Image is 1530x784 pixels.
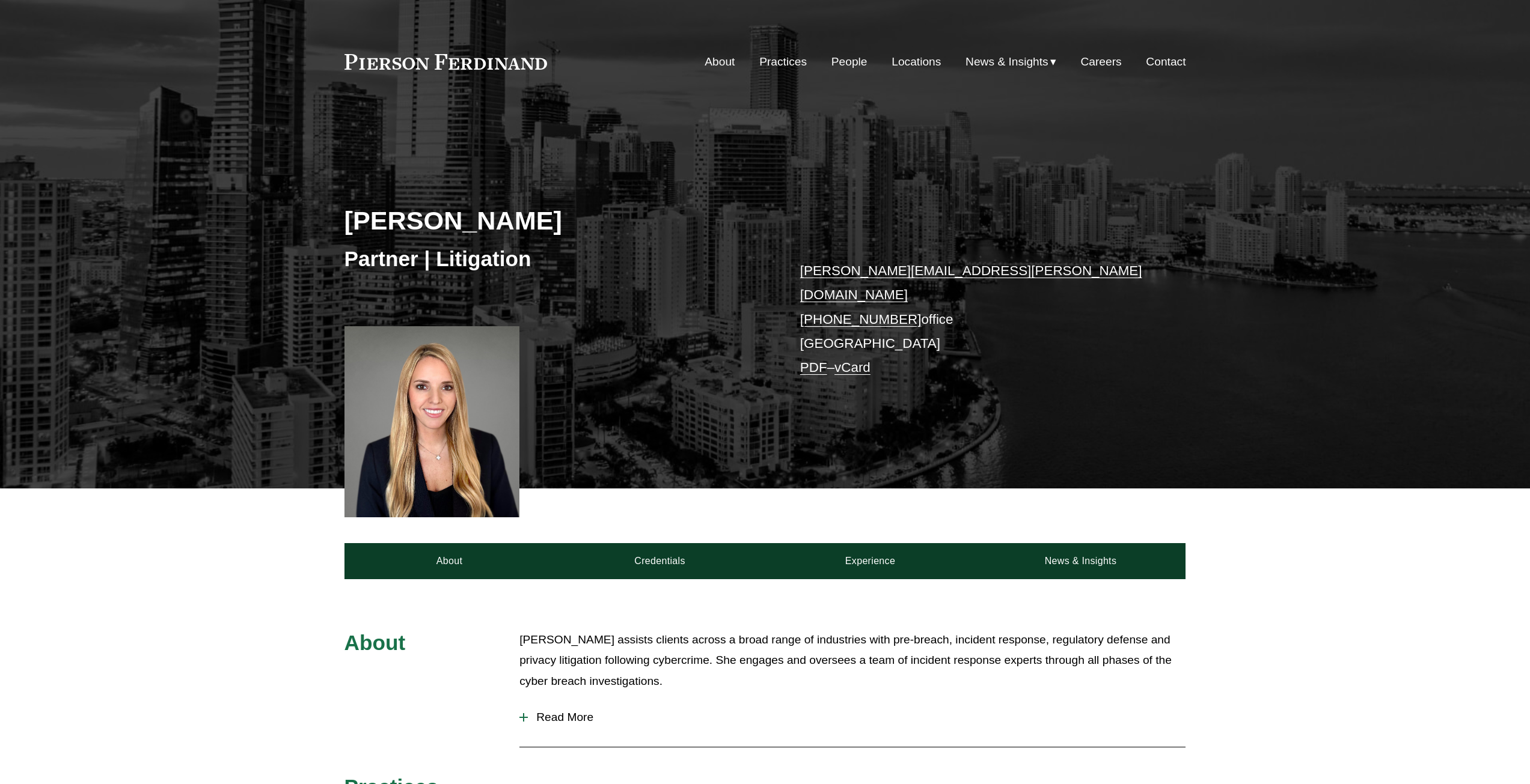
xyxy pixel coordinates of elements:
[759,50,807,73] a: Practices
[965,52,1048,73] span: News & Insights
[965,50,1056,73] a: folder dropdown
[1080,50,1121,73] a: Careers
[705,50,735,73] a: About
[344,631,406,654] span: About
[555,543,765,579] a: Credentials
[519,702,1186,733] button: Read More
[800,360,827,375] a: PDF
[892,50,941,73] a: Locations
[800,259,1151,380] p: office [GEOGRAPHIC_DATA] –
[519,630,1186,692] p: [PERSON_NAME] assists clients across a broad range of industries with pre-breach, incident respon...
[834,360,871,375] a: vCard
[344,543,555,579] a: About
[975,543,1186,579] a: News & Insights
[800,263,1142,302] a: [PERSON_NAME][EMAIL_ADDRESS][PERSON_NAME][DOMAIN_NAME]
[344,205,765,236] h2: [PERSON_NAME]
[528,711,1186,724] span: Read More
[800,312,922,327] a: [PHONE_NUMBER]
[765,543,976,579] a: Experience
[831,50,868,73] a: People
[344,246,765,272] h3: Partner | Litigation
[1146,50,1186,73] a: Contact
